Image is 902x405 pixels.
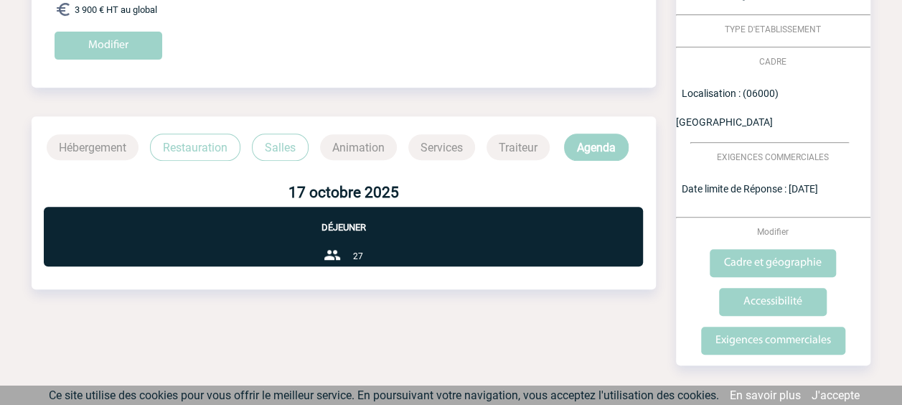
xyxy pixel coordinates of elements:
[47,134,138,160] p: Hébergement
[55,32,162,60] input: Modifier
[710,249,836,277] input: Cadre et géographie
[408,134,475,160] p: Services
[812,388,860,402] a: J'accepte
[564,134,629,161] p: Agenda
[44,207,643,233] p: Déjeuner
[719,288,827,316] input: Accessibilité
[701,327,845,355] input: Exigences commerciales
[757,227,789,237] span: Modifier
[730,388,801,402] a: En savoir plus
[682,183,818,195] span: Date limite de Réponse : [DATE]
[150,134,240,161] p: Restauration
[759,57,786,67] span: CADRE
[252,134,309,161] p: Salles
[75,4,157,15] span: 3 900 € HT au global
[717,152,829,162] span: EXIGENCES COMMERCIALES
[49,388,719,402] span: Ce site utilise des cookies pour vous offrir le meilleur service. En poursuivant votre navigation...
[320,134,397,160] p: Animation
[324,246,341,264] img: group-24-px-b.png
[676,88,779,128] span: Localisation : (06000) [GEOGRAPHIC_DATA]
[352,251,362,261] span: 27
[288,184,399,201] b: 17 octobre 2025
[725,24,821,34] span: TYPE D'ETABLISSEMENT
[487,134,550,160] p: Traiteur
